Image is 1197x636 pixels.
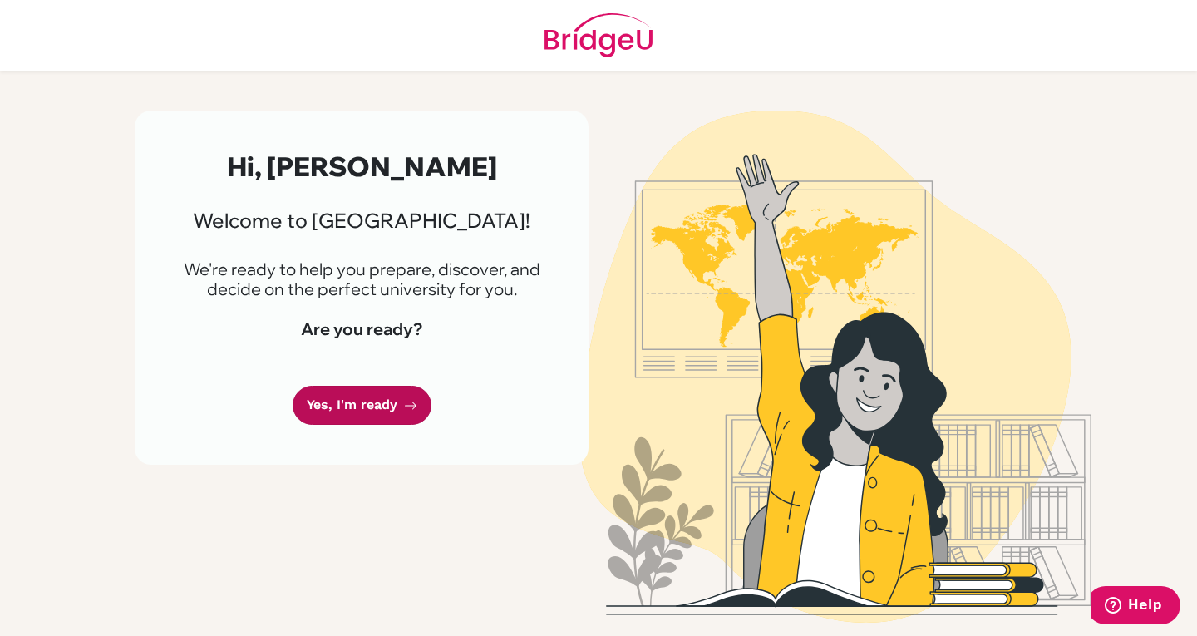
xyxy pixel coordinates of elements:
[1091,586,1180,628] iframe: Opens a widget where you can find more information
[293,386,431,425] a: Yes, I'm ready
[175,319,549,339] h4: Are you ready?
[175,150,549,182] h2: Hi, [PERSON_NAME]
[175,259,549,299] p: We're ready to help you prepare, discover, and decide on the perfect university for you.
[175,209,549,233] h3: Welcome to [GEOGRAPHIC_DATA]!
